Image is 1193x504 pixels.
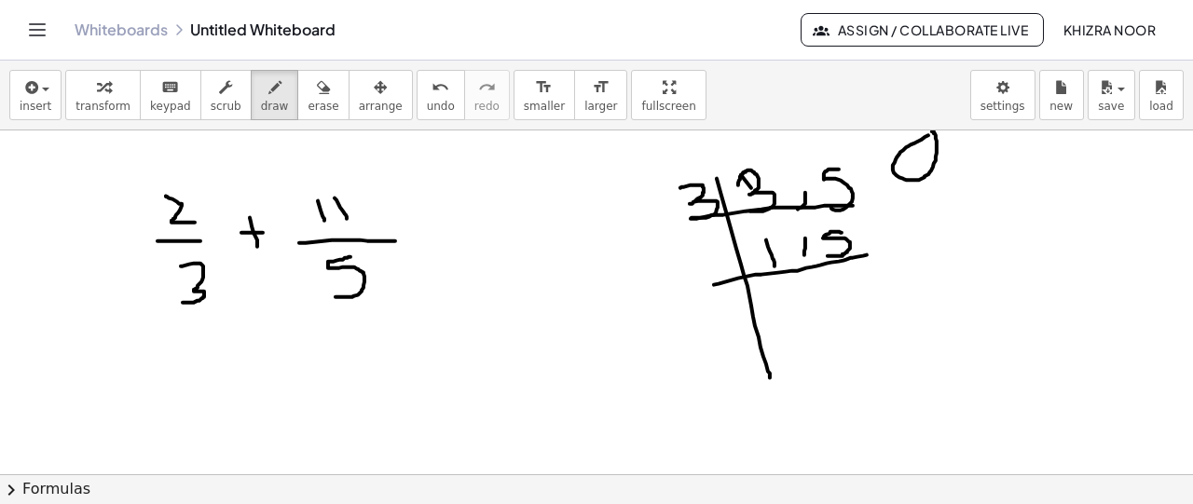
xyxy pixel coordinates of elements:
span: smaller [524,100,565,113]
span: fullscreen [641,100,695,113]
button: Khizra Noor [1048,13,1171,47]
button: insert [9,70,62,120]
button: redoredo [464,70,510,120]
button: format_sizesmaller [514,70,575,120]
i: format_size [535,76,553,99]
i: undo [432,76,449,99]
button: scrub [200,70,252,120]
span: undo [427,100,455,113]
span: draw [261,100,289,113]
button: Toggle navigation [22,15,52,45]
span: larger [584,100,617,113]
span: erase [308,100,338,113]
span: load [1149,100,1173,113]
button: save [1088,70,1135,120]
button: format_sizelarger [574,70,627,120]
button: keyboardkeypad [140,70,201,120]
i: redo [478,76,496,99]
button: Assign / Collaborate Live [801,13,1044,47]
span: settings [980,100,1025,113]
i: keyboard [161,76,179,99]
button: undoundo [417,70,465,120]
span: keypad [150,100,191,113]
span: redo [474,100,500,113]
button: erase [297,70,349,120]
button: draw [251,70,299,120]
button: new [1039,70,1084,120]
span: new [1049,100,1073,113]
span: insert [20,100,51,113]
a: Whiteboards [75,20,168,39]
button: arrange [349,70,413,120]
span: transform [75,100,130,113]
button: transform [65,70,141,120]
button: settings [970,70,1035,120]
span: Assign / Collaborate Live [816,21,1028,38]
span: arrange [359,100,403,113]
i: format_size [592,76,610,99]
span: Khizra Noor [1063,21,1156,38]
span: save [1098,100,1124,113]
button: fullscreen [631,70,706,120]
span: scrub [211,100,241,113]
button: load [1139,70,1184,120]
